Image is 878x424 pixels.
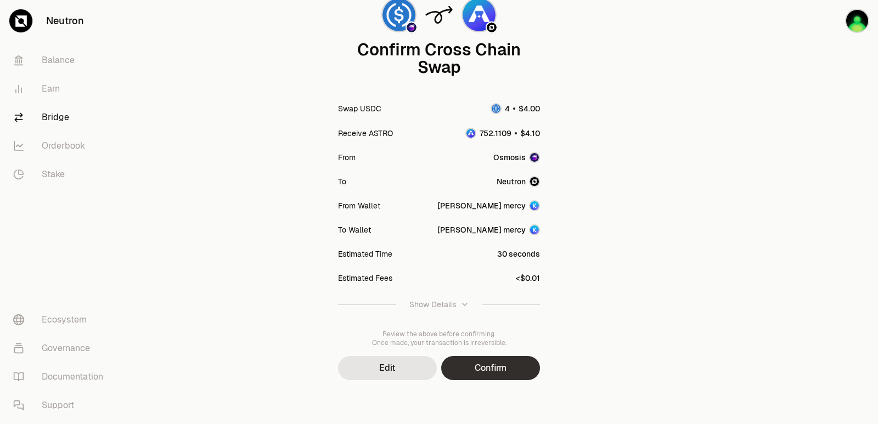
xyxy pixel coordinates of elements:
span: Neutron [497,176,526,187]
img: ASTRO Logo [466,129,475,138]
button: Confirm [441,356,540,380]
button: [PERSON_NAME] mercy [437,224,540,235]
img: Osmosis Logo [407,22,417,32]
img: sandy mercy [845,9,869,33]
button: [PERSON_NAME] mercy [437,200,540,211]
img: USDC Logo [492,104,500,113]
img: Neutron Logo [529,176,540,187]
div: From [338,152,356,163]
div: Show Details [409,299,456,310]
div: [PERSON_NAME] mercy [437,224,526,235]
a: Balance [4,46,119,75]
div: Estimated Time [338,248,392,259]
a: Governance [4,334,119,363]
img: Neutron Logo [487,22,497,32]
button: Show Details [338,290,540,319]
div: [PERSON_NAME] mercy [437,200,526,211]
a: Stake [4,160,119,189]
img: Account Image [529,200,540,211]
img: Osmosis Logo [529,152,540,163]
span: Osmosis [493,152,526,163]
button: Edit [338,356,437,380]
img: Account Image [529,224,540,235]
div: Review the above before confirming. Once made, your transaction is irreversible. [338,330,540,347]
div: Swap USDC [338,103,381,114]
a: Bridge [4,103,119,132]
div: To Wallet [338,224,371,235]
a: Earn [4,75,119,103]
a: Documentation [4,363,119,391]
div: <$0.01 [516,273,540,284]
a: Orderbook [4,132,119,160]
div: Estimated Fees [338,273,392,284]
div: 30 seconds [497,248,540,259]
a: Support [4,391,119,420]
a: Ecosystem [4,306,119,334]
div: From Wallet [338,200,380,211]
div: Confirm Cross Chain Swap [338,41,540,76]
div: Receive ASTRO [338,128,393,139]
div: To [338,176,346,187]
